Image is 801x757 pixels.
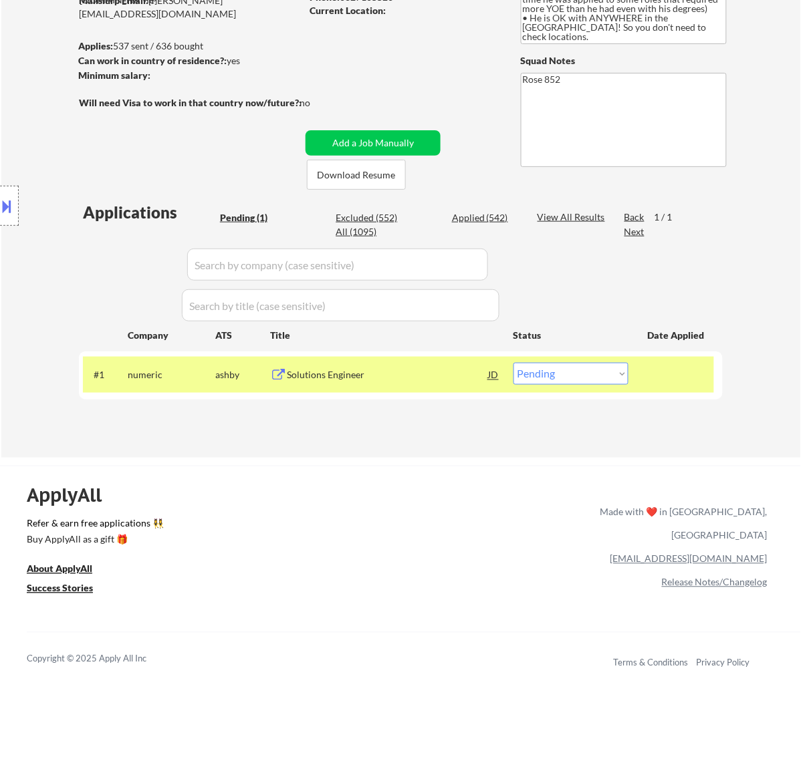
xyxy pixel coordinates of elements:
div: Buy ApplyAll as a gift 🎁 [27,535,160,545]
div: All (1095) [336,225,403,239]
a: About ApplyAll [27,563,111,579]
button: Download Resume [307,160,406,190]
div: ashby [215,369,270,382]
div: 1 / 1 [655,210,685,224]
strong: Current Location: [310,5,386,16]
input: Search by title (case sensitive) [182,289,499,321]
div: Date Applied [648,329,707,342]
div: Company [128,329,215,342]
div: ApplyAll [27,484,117,507]
button: Add a Job Manually [306,130,441,156]
strong: Can work in country of residence?: [78,55,227,66]
div: Status [513,323,628,347]
a: Release Notes/Changelog [662,577,768,588]
a: Success Stories [27,582,111,599]
div: no [300,96,338,110]
strong: Applies: [78,40,113,51]
div: Pending (1) [220,211,287,224]
div: Copyright © 2025 Apply All Inc [27,653,181,666]
div: JD [487,363,501,387]
div: yes [78,54,297,67]
a: Refer & earn free applications 👯‍♀️ [27,519,321,533]
div: #1 [94,369,117,382]
div: Applied (542) [452,211,519,224]
div: 537 sent / 636 bought [78,39,301,53]
a: Buy ApplyAll as a gift 🎁 [27,533,160,550]
div: Squad Notes [521,54,727,67]
a: Terms & Conditions [614,657,689,668]
div: View All Results [538,210,609,224]
div: Excluded (552) [336,211,403,224]
a: Privacy Policy [697,657,750,668]
div: numeric [128,369,215,382]
div: Made with ❤️ in [GEOGRAPHIC_DATA], [GEOGRAPHIC_DATA] [595,500,768,547]
div: Back [624,210,646,224]
strong: Minimum salary: [78,69,150,81]
input: Search by company (case sensitive) [187,249,488,281]
a: [EMAIL_ADDRESS][DOMAIN_NAME] [610,553,768,565]
div: Next [624,225,646,239]
u: About ApplyAll [27,563,92,575]
u: Success Stories [27,583,93,594]
div: Title [270,329,501,342]
div: ATS [215,329,270,342]
div: Solutions Engineer [287,369,489,382]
